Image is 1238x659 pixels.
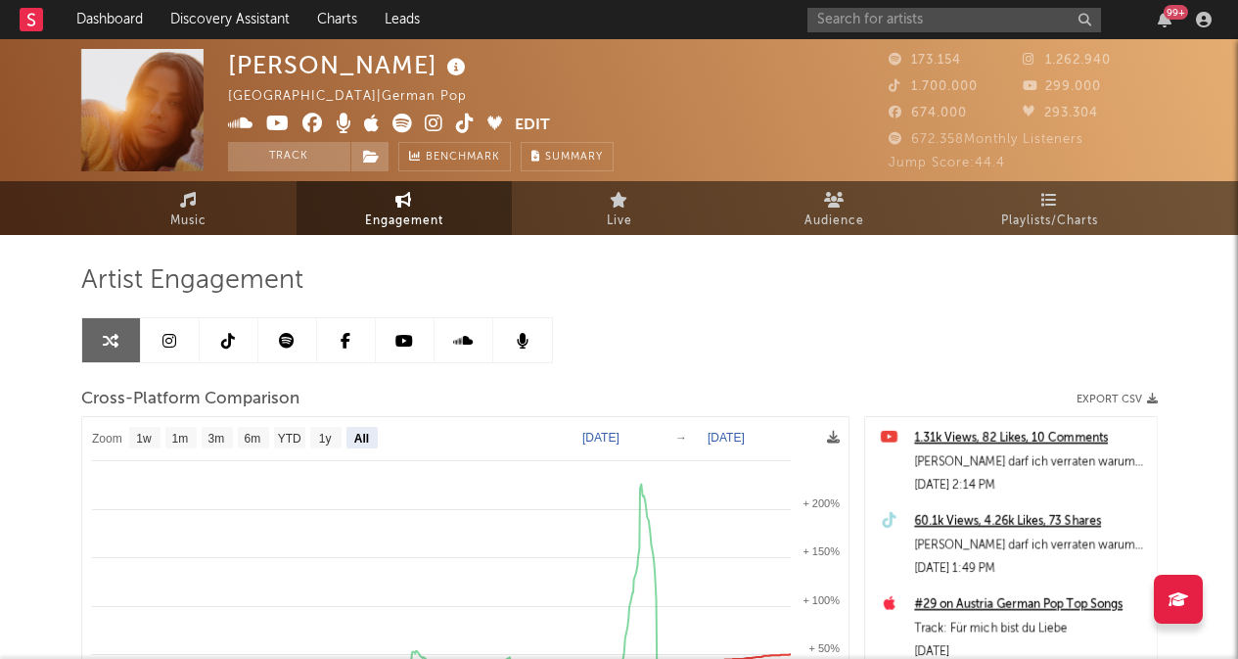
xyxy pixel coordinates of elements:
a: Engagement [297,181,512,235]
a: 1.31k Views, 82 Likes, 10 Comments [914,427,1147,450]
a: #29 on Austria German Pop Top Songs [914,593,1147,617]
text: 1y [318,432,331,446]
input: Search for artists [807,8,1101,32]
span: 1.700.000 [889,80,978,93]
a: Audience [727,181,942,235]
a: 60.1k Views, 4.26k Likes, 73 Shares [914,510,1147,534]
text: [DATE] [708,431,745,445]
div: [DATE] 1:49 PM [914,557,1147,581]
span: 293.304 [1023,107,1098,119]
text: + 200% [802,497,840,509]
button: Summary [521,142,614,171]
button: Edit [515,114,550,138]
div: [PERSON_NAME] [228,49,471,81]
text: [DATE] [582,431,619,445]
div: [PERSON_NAME] darf ich verraten warum ich in [GEOGRAPHIC_DATA] war🥹 Thoughts? [914,534,1147,557]
span: Live [607,210,632,233]
text: 6m [244,432,260,446]
span: 674.000 [889,107,967,119]
a: Music [81,181,297,235]
text: 1m [171,432,188,446]
span: 173.154 [889,54,961,67]
button: 99+ [1158,12,1171,27]
div: [PERSON_NAME] darf ich verraten warum ich in [GEOGRAPHIC_DATA] war 🥹 [914,450,1147,474]
span: Playlists/Charts [1001,210,1098,233]
span: Benchmark [426,146,500,169]
text: + 50% [808,642,840,654]
text: YTD [277,432,300,446]
span: 1.262.940 [1023,54,1111,67]
text: + 150% [802,545,840,557]
text: + 100% [802,594,840,606]
text: → [675,431,687,445]
span: Artist Engagement [81,269,303,293]
span: 299.000 [1023,80,1101,93]
a: Benchmark [398,142,511,171]
div: 99 + [1164,5,1188,20]
text: 1w [136,432,152,446]
div: Track: Für mich bist du Liebe [914,617,1147,640]
button: Export CSV [1077,394,1158,405]
span: Audience [804,210,864,233]
span: Cross-Platform Comparison [81,388,299,411]
div: [GEOGRAPHIC_DATA] | German Pop [228,85,489,109]
span: Jump Score: 44.4 [889,157,1005,169]
span: Engagement [365,210,443,233]
span: Summary [545,152,603,163]
text: All [353,432,368,446]
a: Playlists/Charts [942,181,1158,235]
button: Track [228,142,350,171]
text: Zoom [92,432,122,446]
a: Live [512,181,727,235]
span: 672.358 Monthly Listeners [889,133,1083,146]
span: Music [170,210,206,233]
text: 3m [207,432,224,446]
div: [DATE] 2:14 PM [914,474,1147,497]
